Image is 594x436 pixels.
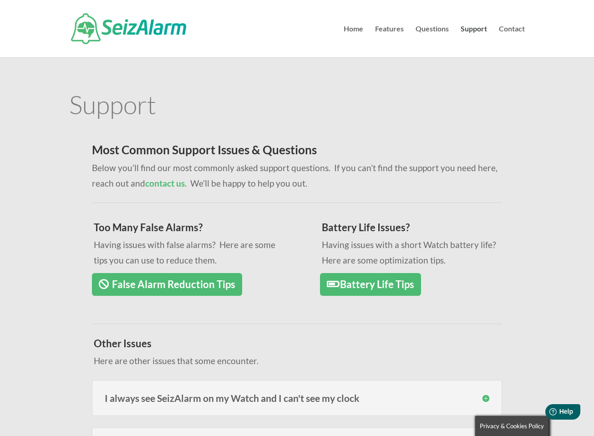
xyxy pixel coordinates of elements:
[145,178,185,188] a: contact us
[92,273,242,296] a: False Alarm Reduction Tips
[105,393,489,403] h3: I always see SeizAlarm on my Watch and I can't see my clock
[416,25,449,57] a: Questions
[322,223,512,237] h3: Battery Life Issues?
[480,422,544,430] span: Privacy & Cookies Policy
[320,273,421,296] a: Battery Life Tips
[513,401,584,426] iframe: Help widget launcher
[69,91,525,122] h1: Support
[94,353,490,369] p: Here are other issues that some encounter.
[375,25,404,57] a: Features
[344,25,363,57] a: Home
[322,237,512,268] p: Having issues with a short Watch battery life? Here are some optimization tips.
[71,13,186,44] img: SeizAlarm
[461,25,487,57] a: Support
[94,223,284,237] h3: Too Many False Alarms?
[499,25,525,57] a: Contact
[92,160,502,191] p: Below you’ll find our most commonly asked support questions. If you can’t find the support you ne...
[92,144,502,160] h2: Most Common Support Issues & Questions
[94,237,284,268] p: Having issues with false alarms? Here are some tips you can use to reduce them.
[94,339,490,353] h3: Other Issues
